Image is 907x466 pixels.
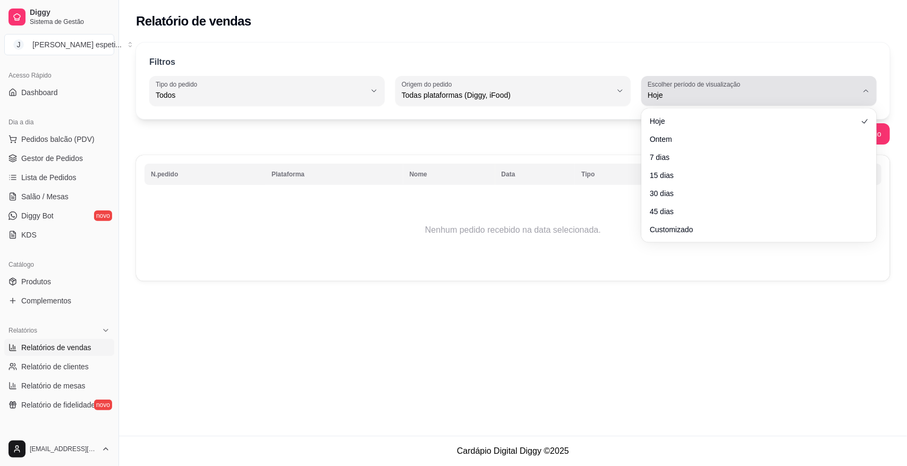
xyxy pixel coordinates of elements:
label: Escolher período de visualização [648,80,744,89]
span: Diggy Bot [21,210,54,221]
label: Origem do pedido [402,80,455,89]
span: J [13,39,24,50]
span: Relatórios [9,326,37,335]
span: Complementos [21,295,71,306]
span: Salão / Mesas [21,191,69,202]
p: Filtros [149,56,175,69]
span: 7 dias [650,152,858,163]
footer: Cardápio Digital Diggy © 2025 [119,436,907,466]
span: 15 dias [650,170,858,181]
span: 30 dias [650,188,858,199]
span: Relatórios de vendas [21,342,91,353]
span: Todas plataformas (Diggy, iFood) [402,90,612,100]
span: Hoje [648,90,858,100]
th: Nome [403,164,495,185]
span: Produtos [21,276,51,287]
span: [EMAIL_ADDRESS][DOMAIN_NAME] [30,445,97,453]
div: Catálogo [4,256,114,273]
span: Todos [156,90,366,100]
span: Ontem [650,134,858,145]
span: Hoje [650,116,858,126]
div: Acesso Rápido [4,67,114,84]
span: Relatório de fidelidade [21,400,95,410]
button: Select a team [4,34,114,55]
span: Pedidos balcão (PDV) [21,134,95,145]
h2: Relatório de vendas [136,13,251,30]
div: Gerenciar [4,426,114,443]
span: Customizado [650,224,858,235]
span: Dashboard [21,87,58,98]
td: Nenhum pedido recebido na data selecionada. [145,188,881,273]
span: Relatório de mesas [21,380,86,391]
label: Tipo do pedido [156,80,201,89]
span: Diggy [30,8,110,18]
th: Plataforma [265,164,403,185]
span: Lista de Pedidos [21,172,77,183]
th: Data [495,164,575,185]
span: Sistema de Gestão [30,18,110,26]
span: KDS [21,230,37,240]
span: Gestor de Pedidos [21,153,83,164]
span: 45 dias [650,206,858,217]
div: Dia a dia [4,114,114,131]
div: [PERSON_NAME] espeti ... [32,39,122,50]
span: Relatório de clientes [21,361,89,372]
th: N.pedido [145,164,265,185]
th: Tipo [575,164,654,185]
